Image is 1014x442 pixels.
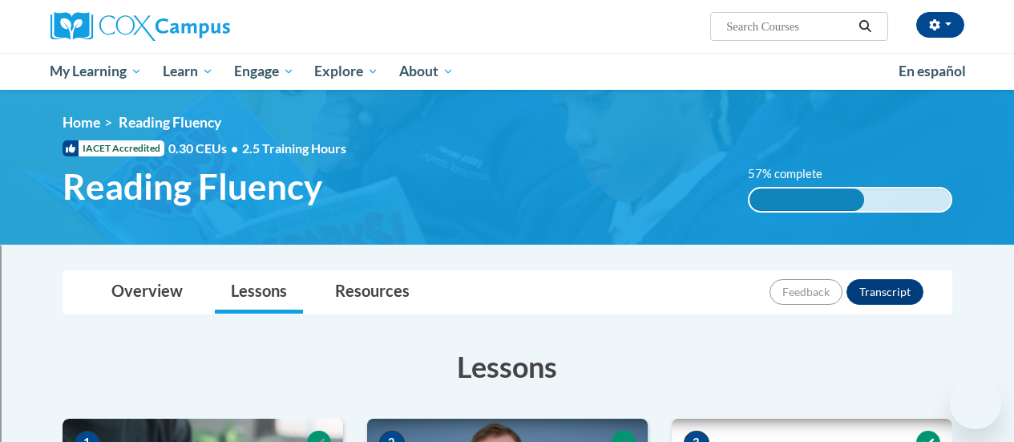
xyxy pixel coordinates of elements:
span: Learn [163,62,213,81]
a: En español [888,55,976,88]
span: IACET Accredited [63,140,164,156]
span: Reading Fluency [119,114,221,131]
a: Engage [224,53,305,90]
img: Cox Campus [50,12,230,41]
span: En español [899,63,966,79]
a: Learn [152,53,224,90]
button: Search [853,17,877,36]
span: Engage [234,62,294,81]
div: Main menu [38,53,976,90]
span: Reading Fluency [63,165,322,208]
button: Account Settings [916,12,964,38]
a: My Learning [40,53,153,90]
input: Search Courses [725,17,853,36]
iframe: Button to launch messaging window [950,378,1001,429]
span: About [399,62,454,81]
span: Explore [314,62,378,81]
label: 57% complete [748,165,840,183]
span: 2.5 Training Hours [242,140,346,156]
a: Explore [304,53,389,90]
div: 57% complete [749,189,864,211]
span: My Learning [50,62,142,81]
span: • [231,140,238,156]
a: Cox Campus [50,12,339,41]
a: About [389,53,464,90]
a: Home [63,114,100,131]
span: 0.30 CEUs [168,140,242,157]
